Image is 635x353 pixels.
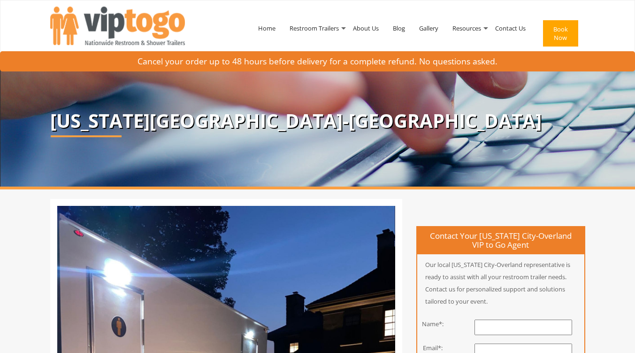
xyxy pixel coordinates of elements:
a: Restroom Trailers [283,4,346,53]
img: VIPTOGO [50,7,185,45]
button: Book Now [543,20,578,47]
div: Email*: [410,344,456,353]
p: Our local [US_STATE] City-Overland representative is ready to assist with all your restroom trail... [417,259,584,307]
div: Name*: [410,320,456,329]
a: Home [251,4,283,53]
a: Book Now [533,4,585,67]
p: [US_STATE][GEOGRAPHIC_DATA]-[GEOGRAPHIC_DATA] [50,110,585,131]
a: Resources [445,4,488,53]
a: Blog [386,4,412,53]
h4: Contact Your [US_STATE] City-Overland VIP to Go Agent [417,227,584,255]
a: Contact Us [488,4,533,53]
a: About Us [346,4,386,53]
a: Gallery [412,4,445,53]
